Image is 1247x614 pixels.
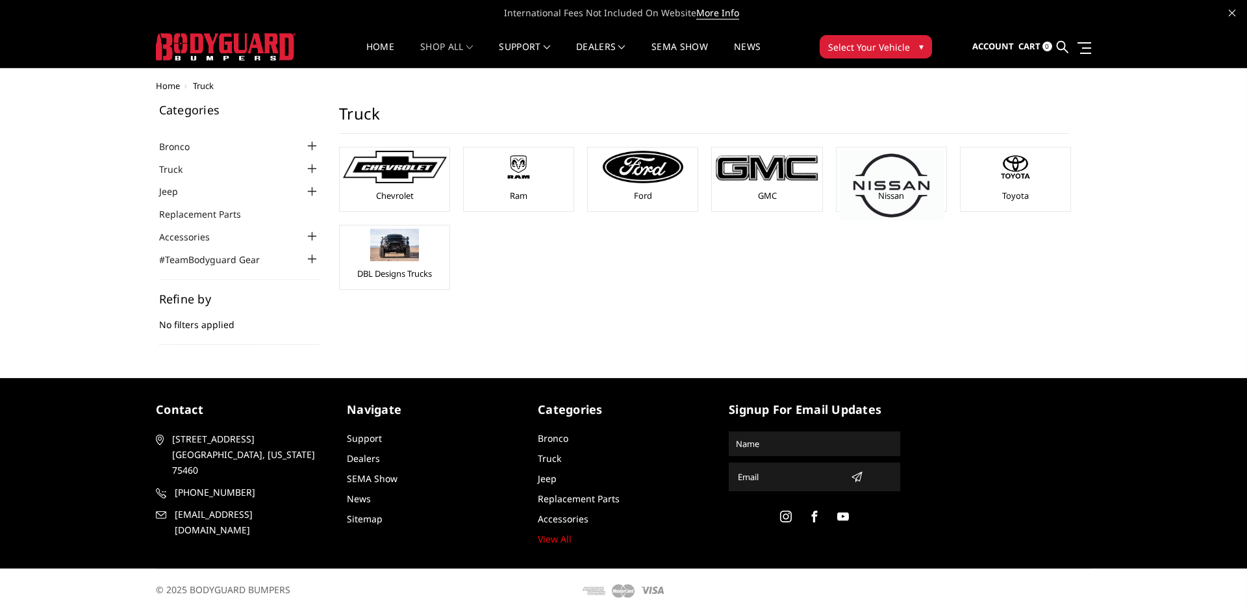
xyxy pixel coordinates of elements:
[972,40,1014,52] span: Account
[156,80,180,92] a: Home
[366,42,394,68] a: Home
[347,513,383,525] a: Sitemap
[156,583,290,596] span: © 2025 BODYGUARD BUMPERS
[175,507,325,538] span: [EMAIL_ADDRESS][DOMAIN_NAME]
[420,42,473,68] a: shop all
[1042,42,1052,51] span: 0
[634,190,652,201] a: Ford
[538,513,588,525] a: Accessories
[576,42,625,68] a: Dealers
[159,293,320,345] div: No filters applied
[499,42,550,68] a: Support
[828,40,910,54] span: Select Your Vehicle
[510,190,527,201] a: Ram
[193,80,214,92] span: Truck
[758,190,777,201] a: GMC
[156,485,327,500] a: [PHONE_NUMBER]
[1018,29,1052,64] a: Cart 0
[159,207,257,221] a: Replacement Parts
[159,185,194,198] a: Jeep
[538,432,568,444] a: Bronco
[347,452,380,465] a: Dealers
[1002,190,1029,201] a: Toyota
[651,42,708,68] a: SEMA Show
[156,33,296,60] img: BODYGUARD BUMPERS
[156,507,327,538] a: [EMAIL_ADDRESS][DOMAIN_NAME]
[159,140,206,153] a: Bronco
[538,452,561,465] a: Truck
[347,472,397,485] a: SEMA Show
[347,432,382,444] a: Support
[878,190,904,201] a: Nissan
[357,268,432,279] a: DBL Designs Trucks
[731,433,898,454] input: Name
[1018,40,1040,52] span: Cart
[175,485,325,500] span: [PHONE_NUMBER]
[919,40,924,53] span: ▾
[159,253,276,266] a: #TeamBodyguard Gear
[734,42,761,68] a: News
[339,104,1069,134] h1: Truck
[156,401,327,418] h5: contact
[347,492,371,505] a: News
[538,492,620,505] a: Replacement Parts
[159,230,226,244] a: Accessories
[820,35,932,58] button: Select Your Vehicle
[159,162,199,176] a: Truck
[538,472,557,485] a: Jeep
[733,467,846,487] input: Email
[376,190,414,201] a: Chevrolet
[347,401,518,418] h5: Navigate
[172,431,323,478] span: [STREET_ADDRESS] [GEOGRAPHIC_DATA], [US_STATE] 75460
[696,6,739,19] a: More Info
[159,293,320,305] h5: Refine by
[538,533,572,545] a: View All
[538,401,709,418] h5: Categories
[972,29,1014,64] a: Account
[729,401,900,418] h5: signup for email updates
[159,104,320,116] h5: Categories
